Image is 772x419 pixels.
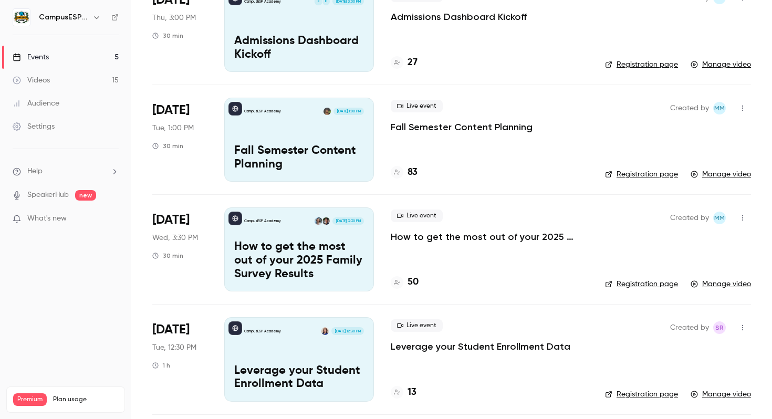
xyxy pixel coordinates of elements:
a: Registration page [605,279,678,289]
img: Mira Gandhi [324,108,331,115]
a: Manage video [691,279,751,289]
a: Fall Semester Content PlanningCampusESP AcademyMira Gandhi[DATE] 1:00 PMFall Semester Content Pla... [224,98,374,182]
span: SR [715,321,724,334]
span: Live event [391,100,443,112]
div: 1 h [152,361,170,370]
p: CampusESP Academy [244,109,281,114]
img: Melissa Simms [322,217,330,225]
a: Leverage your Student Enrollment Data [391,340,570,353]
div: 30 min [152,142,183,150]
p: How to get the most out of your 2025 Family Survey Results [234,240,364,281]
span: [DATE] [152,321,190,338]
span: MM [714,212,725,224]
img: CampusESP Academy [13,9,30,26]
h4: 50 [408,275,419,289]
a: Leverage your Student Enrollment DataCampusESP AcademyKerri Meeks-Griffin[DATE] 12:30 PMLeverage ... [224,317,374,401]
span: new [75,190,96,201]
img: Elizabeth Harris [315,217,322,225]
h4: 27 [408,56,418,70]
div: Jun 24 Tue, 12:30 PM (America/New York) [152,317,207,401]
span: Mairin Matthews [713,212,726,224]
img: Kerri Meeks-Griffin [321,327,329,334]
span: Stephanie Robinson [713,321,726,334]
div: 30 min [152,32,183,40]
p: CampusESP Academy [244,329,281,334]
a: How to get the most out of your 2025 Family Survey ResultsCampusESP AcademyMelissa SimmsElizabeth... [224,207,374,291]
span: Thu, 3:00 PM [152,13,196,23]
span: Plan usage [53,395,118,404]
h4: 13 [408,385,416,400]
p: CampusESP Academy [244,218,281,224]
span: [DATE] 1:00 PM [333,108,363,115]
div: Settings [13,121,55,132]
li: help-dropdown-opener [13,166,119,177]
span: Live event [391,209,443,222]
a: Manage video [691,59,751,70]
a: Manage video [691,389,751,400]
div: Audience [13,98,59,109]
p: Leverage your Student Enrollment Data [234,364,364,392]
span: What's new [27,213,67,224]
a: 50 [391,275,419,289]
h6: CampusESP Academy [39,12,88,23]
a: Manage video [691,169,751,180]
p: Admissions Dashboard Kickoff [234,35,364,62]
div: 30 min [152,252,183,260]
a: 83 [391,165,418,180]
span: Created by [670,102,709,114]
span: Help [27,166,43,177]
div: Events [13,52,49,62]
a: Registration page [605,169,678,180]
span: [DATE] [152,212,190,228]
a: 13 [391,385,416,400]
a: Admissions Dashboard Kickoff [391,11,527,23]
a: Registration page [605,389,678,400]
span: [DATE] 3:30 PM [332,217,363,225]
span: [DATE] [152,102,190,119]
div: Jul 22 Tue, 1:00 PM (America/New York) [152,98,207,182]
span: Live event [391,319,443,332]
span: Created by [670,212,709,224]
iframe: Noticeable Trigger [106,214,119,224]
a: Fall Semester Content Planning [391,121,533,133]
div: Jul 16 Wed, 3:30 PM (America/New York) [152,207,207,291]
span: Premium [13,393,47,406]
span: [DATE] 12:30 PM [331,327,363,334]
span: Tue, 1:00 PM [152,123,194,133]
a: 27 [391,56,418,70]
span: Mairin Matthews [713,102,726,114]
p: Fall Semester Content Planning [234,144,364,172]
a: Registration page [605,59,678,70]
span: Created by [670,321,709,334]
span: MM [714,102,725,114]
a: SpeakerHub [27,190,69,201]
span: Tue, 12:30 PM [152,342,196,353]
h4: 83 [408,165,418,180]
a: How to get the most out of your 2025 Family Survey Results [391,231,588,243]
div: Videos [13,75,50,86]
span: Wed, 3:30 PM [152,233,198,243]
